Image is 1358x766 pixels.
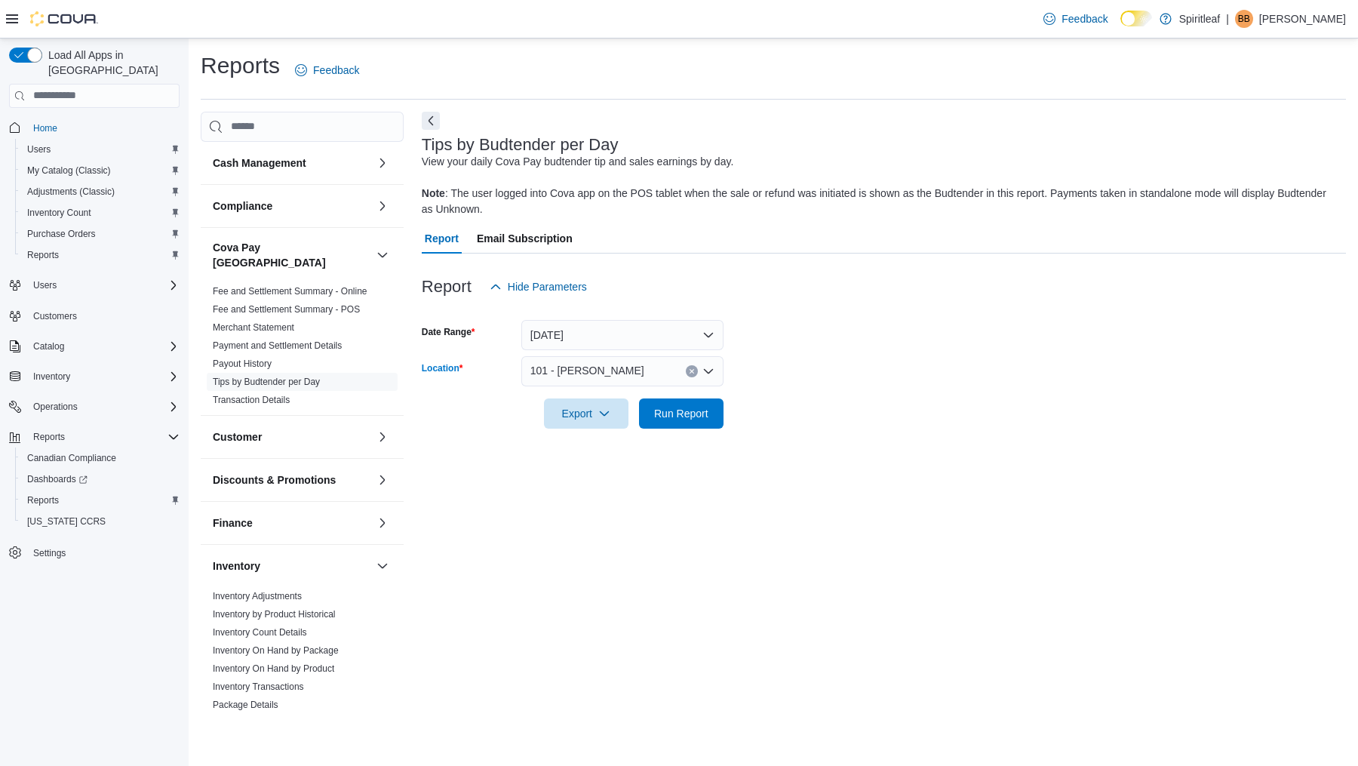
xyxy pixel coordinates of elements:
span: Transaction Details [213,394,290,406]
span: Adjustments (Classic) [27,186,115,198]
div: Cova Pay [GEOGRAPHIC_DATA] [201,282,404,415]
a: Canadian Compliance [21,449,122,467]
span: My Catalog (Classic) [21,162,180,180]
button: Customer [213,429,370,445]
span: Settings [33,547,66,559]
span: 101 - [PERSON_NAME] [530,361,644,380]
span: Canadian Compliance [27,452,116,464]
a: Package Details [213,700,278,710]
span: Users [21,140,180,158]
button: Reports [27,428,71,446]
span: Customers [27,306,180,325]
label: Location [422,362,463,374]
span: Hide Parameters [508,279,587,294]
a: Payout History [213,358,272,369]
button: Operations [3,396,186,417]
button: Discounts & Promotions [213,472,370,488]
p: | [1226,10,1229,28]
span: Payout History [213,358,272,370]
span: Report [425,223,459,254]
button: Compliance [373,197,392,215]
button: Reports [3,426,186,448]
h1: Reports [201,51,280,81]
button: Home [3,117,186,139]
h3: Tips by Budtender per Day [422,136,619,154]
span: Inventory Adjustments [213,590,302,602]
a: Fee and Settlement Summary - Online [213,286,367,297]
span: My Catalog (Classic) [27,165,111,177]
a: Fee and Settlement Summary - POS [213,304,360,315]
a: Dashboards [15,469,186,490]
a: Adjustments (Classic) [21,183,121,201]
button: Users [15,139,186,160]
button: My Catalog (Classic) [15,160,186,181]
span: Inventory [27,368,180,386]
span: Dashboards [27,473,88,485]
a: Inventory Count Details [213,627,307,638]
button: Clear input [686,365,698,377]
button: Reports [15,245,186,266]
a: Settings [27,544,72,562]
div: Bobby B [1235,10,1253,28]
span: Washington CCRS [21,512,180,531]
span: Run Report [654,406,708,421]
span: Inventory Count Details [213,626,307,638]
span: BB [1238,10,1250,28]
span: Export [553,398,619,429]
span: Payment and Settlement Details [213,340,342,352]
button: Finance [373,514,392,532]
span: Inventory Count [21,204,180,222]
button: Finance [213,515,370,531]
a: Customers [27,307,83,325]
a: Inventory Transactions [213,681,304,692]
span: Reports [27,428,180,446]
span: Catalog [27,337,180,355]
button: Adjustments (Classic) [15,181,186,202]
span: Adjustments (Classic) [21,183,180,201]
span: Purchase Orders [21,225,180,243]
span: Inventory Transactions [213,681,304,693]
span: Home [33,122,57,134]
button: Cash Management [373,154,392,172]
nav: Complex example [9,111,180,603]
button: Settings [3,541,186,563]
button: Next [422,112,440,130]
a: Feedback [1037,4,1114,34]
a: Reports [21,491,65,509]
span: Reports [21,246,180,264]
span: Dark Mode [1120,26,1121,27]
a: Purchase Orders [21,225,102,243]
button: Reports [15,490,186,511]
button: Open list of options [702,365,714,377]
b: Note [422,187,445,199]
span: Canadian Compliance [21,449,180,467]
span: Operations [27,398,180,416]
a: Inventory by Product Historical [213,609,336,620]
h3: Report [422,278,472,296]
span: Users [33,279,57,291]
span: Fee and Settlement Summary - POS [213,303,360,315]
h3: Cash Management [213,155,306,171]
span: Tips by Budtender per Day [213,376,320,388]
a: [US_STATE] CCRS [21,512,112,531]
a: Dashboards [21,470,94,488]
button: Export [544,398,628,429]
button: Cash Management [213,155,370,171]
button: Cova Pay [GEOGRAPHIC_DATA] [213,240,370,270]
button: Hide Parameters [484,272,593,302]
a: My Catalog (Classic) [21,162,117,180]
h3: Finance [213,515,253,531]
a: Inventory Count [21,204,97,222]
a: Merchant Statement [213,322,294,333]
a: Users [21,140,57,158]
span: Reports [33,431,65,443]
span: Feedback [1062,11,1108,26]
span: Inventory [33,371,70,383]
span: [US_STATE] CCRS [27,515,106,528]
h3: Compliance [213,198,272,214]
span: Feedback [313,63,359,78]
span: Inventory On Hand by Package [213,644,339,657]
span: Settings [27,543,180,561]
button: Compliance [213,198,370,214]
